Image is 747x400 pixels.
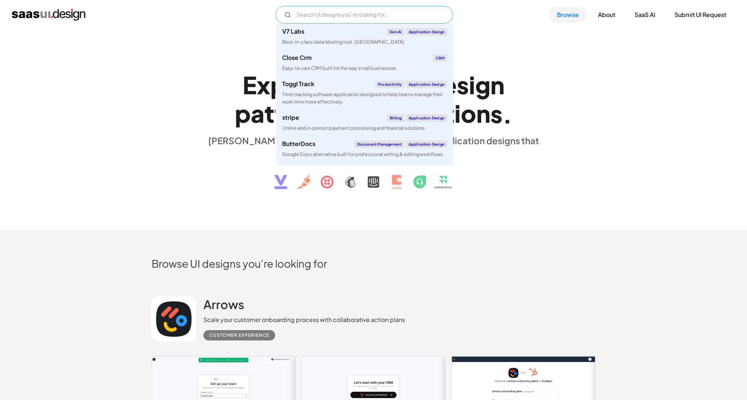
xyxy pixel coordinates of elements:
div: stripe [282,115,299,121]
input: Search UI designs you're looking for... [276,6,453,24]
div: i [454,99,461,128]
div: p [270,71,286,99]
div: p [235,99,251,128]
div: Close Crm [282,55,312,61]
a: stripeBillingApplication DesignOnline and in-person payment processing and financial solutions [276,110,453,136]
div: x [257,71,270,99]
div: Billing [387,114,404,122]
div: i [469,71,475,99]
div: Application Design [406,140,447,148]
div: Google Docs alternative built for professional writing & editing workflows [282,151,443,158]
img: text, icon, saas logo [261,157,486,196]
a: klaviyoEmail MarketingApplication DesignCreate personalised customer experiences across email, SM... [276,162,453,196]
div: [PERSON_NAME] is a hand-picked collection of saas application designs that exhibit the best in cl... [203,135,544,157]
div: n [476,99,490,128]
div: E [243,71,257,99]
a: Close CrmCRMEasy-to-use CRM built for the way small businesses [276,50,453,76]
a: home [12,9,85,21]
div: Easy-to-use CRM built for the way small businesses [282,65,396,72]
a: Submit UI Request [666,7,735,23]
div: g [475,71,490,99]
h2: Browse UI designs you’re looking for [152,257,595,270]
div: Online and in-person payment processing and financial solutions [282,125,425,132]
a: Browse [548,7,588,23]
div: Application Design [406,28,447,35]
a: SaaS Ai [626,7,664,23]
form: Email Form [276,6,453,24]
div: Document Management [355,140,405,148]
div: V7 Labs [282,28,304,34]
a: Arrows [203,297,244,315]
div: s [457,71,469,99]
div: Customer Experience [209,331,269,340]
div: Application Design [406,81,447,88]
a: ButterDocsDocument ManagementApplication DesignGoogle Docs alternative built for professional wri... [276,136,453,162]
div: Toggl Track [282,81,314,87]
div: . [503,100,512,128]
h2: Arrows [203,297,244,312]
div: Best-in-class data labeling tool. [GEOGRAPHIC_DATA] [282,38,404,45]
a: V7 LabsGen AIApplication DesignBest-in-class data labeling tool. [GEOGRAPHIC_DATA] [276,24,453,50]
div: s [490,99,503,128]
div: Productivity [375,81,404,88]
div: o [461,99,476,128]
div: t [274,99,284,128]
div: Application Design [406,114,447,122]
div: CRM [433,54,447,62]
div: t [264,99,274,128]
div: ButterDocs [282,141,315,147]
h1: Explore SaaS UI design patterns & interactions. [203,71,544,128]
div: Time tracking software application designed to help teams manage their work time more effectively. [282,91,447,105]
div: n [490,71,504,99]
a: Toggl TrackProductivityApplication DesignTime tracking software application designed to help team... [276,76,453,109]
div: a [251,99,264,128]
div: Scale your customer onboarding process with collaborative action plans [203,315,405,324]
div: Gen AI [387,28,404,35]
a: About [589,7,624,23]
